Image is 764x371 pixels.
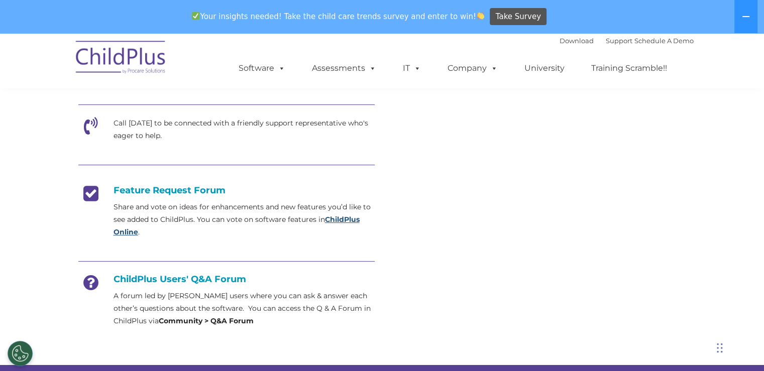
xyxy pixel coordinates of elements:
[717,333,723,363] div: Drag
[192,12,199,20] img: ✅
[438,58,508,78] a: Company
[560,37,594,45] a: Download
[229,58,295,78] a: Software
[114,201,375,238] p: Share and vote on ideas for enhancements and new features you’d like to see added to ChildPlus. Y...
[8,341,33,366] button: Cookies Settings
[514,58,575,78] a: University
[114,215,360,236] a: ChildPlus Online
[496,8,541,26] span: Take Survey
[114,117,375,142] p: Call [DATE] to be connected with a friendly support representative who's eager to help.
[78,185,375,196] h4: Feature Request Forum
[78,274,375,285] h4: ChildPlus Users' Q&A Forum
[581,58,677,78] a: Training Scramble!!
[393,58,431,78] a: IT
[606,37,632,45] a: Support
[634,37,694,45] a: Schedule A Demo
[159,316,254,325] strong: Community > Q&A Forum
[114,290,375,327] p: A forum led by [PERSON_NAME] users where you can ask & answer each other’s questions about the so...
[560,37,694,45] font: |
[188,7,489,26] span: Your insights needed! Take the child care trends survey and enter to win!
[71,34,171,84] img: ChildPlus by Procare Solutions
[600,263,764,371] iframe: Chat Widget
[490,8,547,26] a: Take Survey
[302,58,386,78] a: Assessments
[477,12,484,20] img: 👏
